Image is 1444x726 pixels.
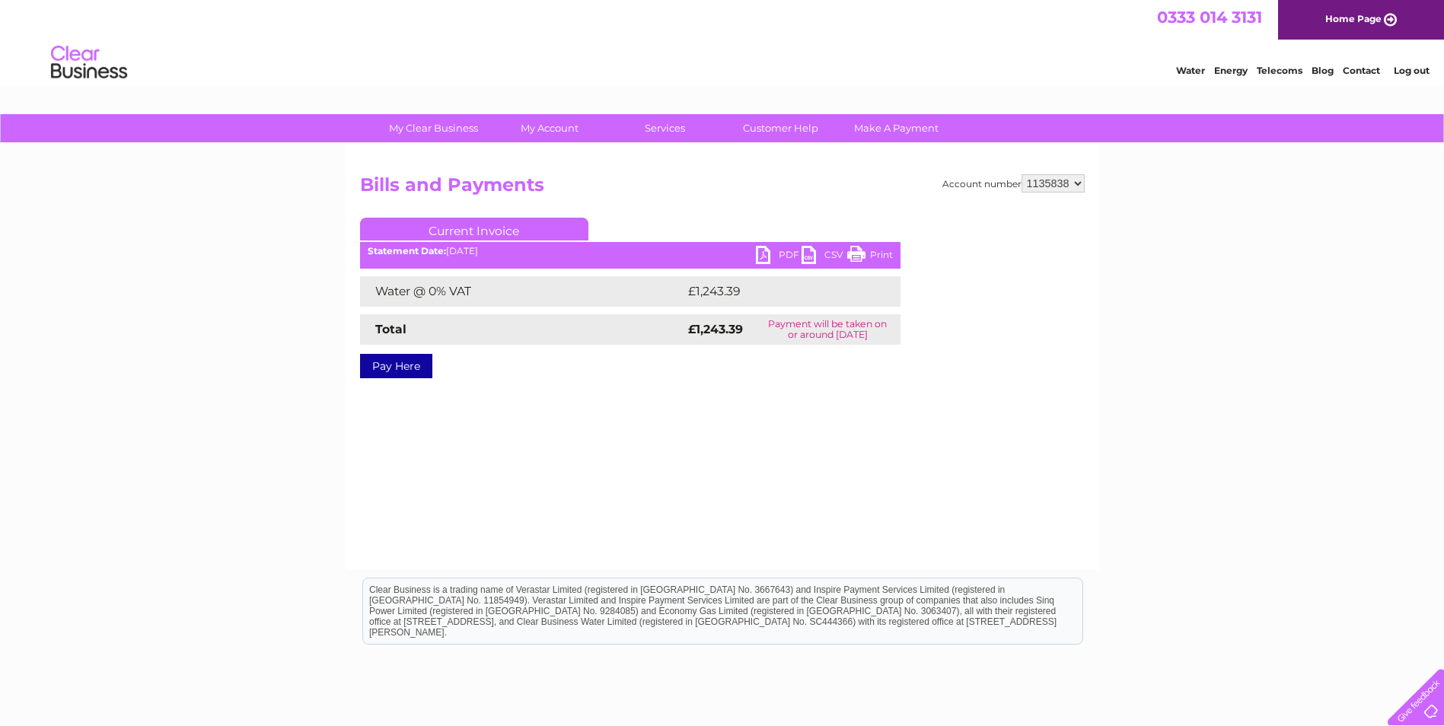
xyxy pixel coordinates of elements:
div: Account number [942,174,1085,193]
a: Contact [1343,65,1380,76]
a: Make A Payment [834,114,959,142]
a: CSV [802,246,847,268]
a: 0333 014 3131 [1157,8,1262,27]
a: Water [1176,65,1205,76]
a: Customer Help [718,114,843,142]
a: Pay Here [360,354,432,378]
strong: Total [375,322,406,336]
div: [DATE] [360,246,901,256]
b: Statement Date: [368,245,446,256]
a: Blog [1312,65,1334,76]
a: Telecoms [1257,65,1302,76]
a: Services [602,114,728,142]
td: Payment will be taken on or around [DATE] [755,314,900,345]
a: Energy [1214,65,1248,76]
td: Water @ 0% VAT [360,276,684,307]
a: Current Invoice [360,218,588,240]
div: Clear Business is a trading name of Verastar Limited (registered in [GEOGRAPHIC_DATA] No. 3667643... [363,8,1082,74]
a: Print [847,246,893,268]
img: logo.png [50,40,128,86]
a: PDF [756,246,802,268]
strong: £1,243.39 [688,322,743,336]
h2: Bills and Payments [360,174,1085,203]
a: Log out [1394,65,1430,76]
a: My Clear Business [371,114,496,142]
td: £1,243.39 [684,276,876,307]
a: My Account [486,114,612,142]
